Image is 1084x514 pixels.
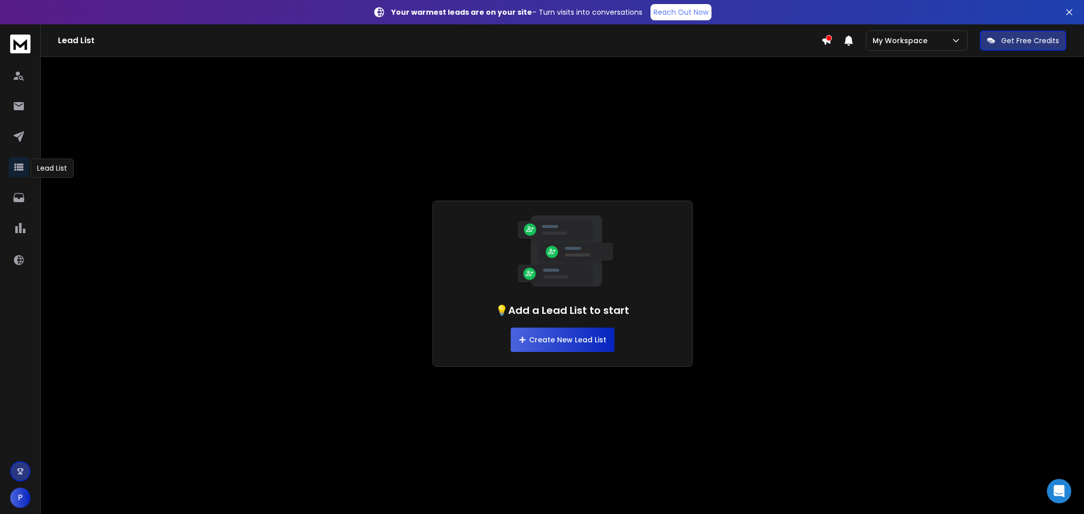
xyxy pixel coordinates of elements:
[873,36,932,46] p: My Workspace
[511,328,614,352] button: Create New Lead List
[10,488,30,508] button: P
[10,35,30,53] img: logo
[30,158,74,178] div: Lead List
[391,7,532,17] strong: Your warmest leads are on your site
[391,7,642,17] p: – Turn visits into conversations
[654,7,708,17] p: Reach Out Now
[651,4,711,20] a: Reach Out Now
[58,35,821,47] h1: Lead List
[1001,36,1059,46] p: Get Free Credits
[495,303,629,317] h1: 💡Add a Lead List to start
[980,30,1066,51] button: Get Free Credits
[1047,479,1071,503] div: Open Intercom Messenger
